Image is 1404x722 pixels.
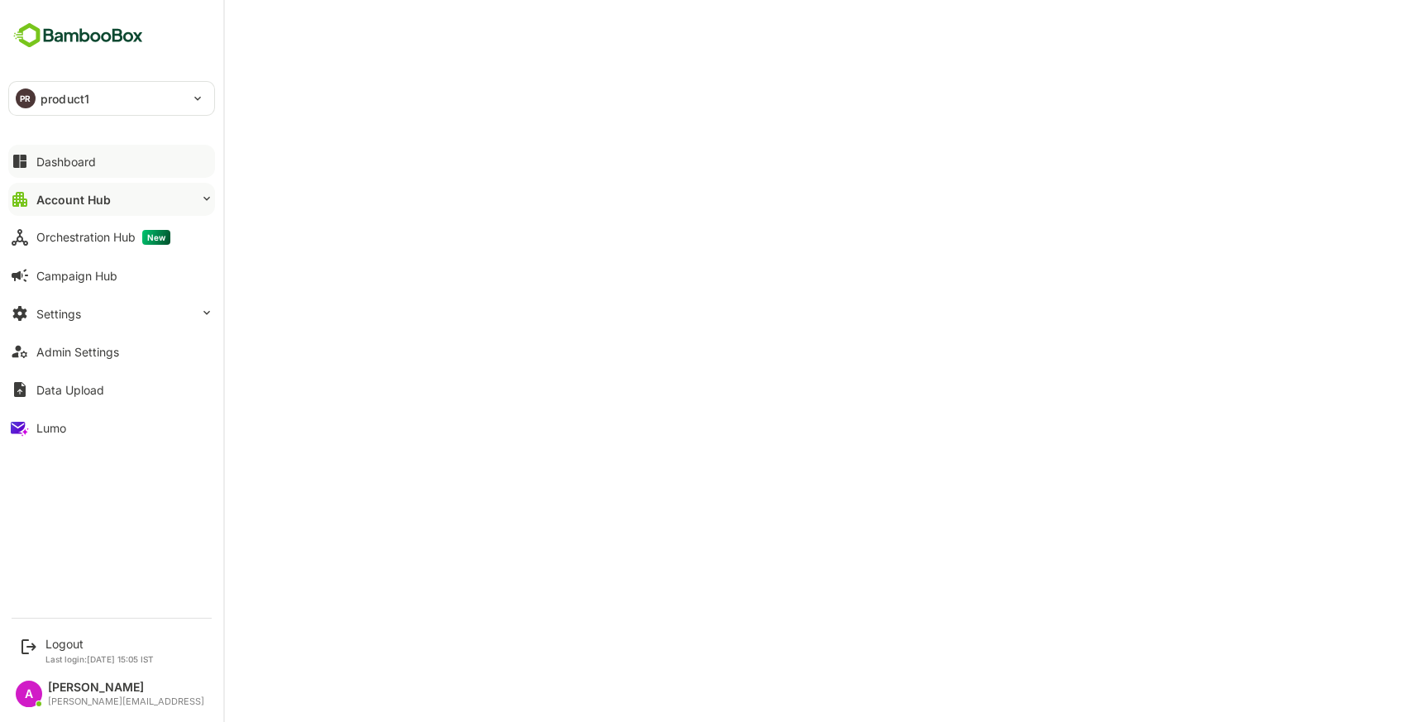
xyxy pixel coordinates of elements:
p: Last login: [DATE] 15:05 IST [45,654,154,664]
span: New [142,230,170,245]
div: Lumo [36,421,66,435]
button: Account Hub [8,183,215,216]
p: product1 [41,90,89,108]
img: BambooboxFullLogoMark.5f36c76dfaba33ec1ec1367b70bb1252.svg [8,20,148,51]
div: PRproduct1 [9,82,214,115]
div: Dashboard [36,155,96,169]
button: Orchestration HubNew [8,221,215,254]
div: A [16,681,42,707]
button: Dashboard [8,145,215,178]
div: Logout [45,637,154,651]
div: Admin Settings [36,345,119,359]
button: Admin Settings [8,335,215,368]
button: Campaign Hub [8,259,215,292]
div: PR [16,88,36,108]
button: Data Upload [8,373,215,406]
div: [PERSON_NAME] [48,681,204,695]
div: Account Hub [36,193,111,207]
div: [PERSON_NAME][EMAIL_ADDRESS] [48,696,204,707]
button: Settings [8,297,215,330]
div: Campaign Hub [36,269,117,283]
div: Data Upload [36,383,104,397]
div: Orchestration Hub [36,230,170,245]
div: Settings [36,307,81,321]
button: Lumo [8,411,215,444]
